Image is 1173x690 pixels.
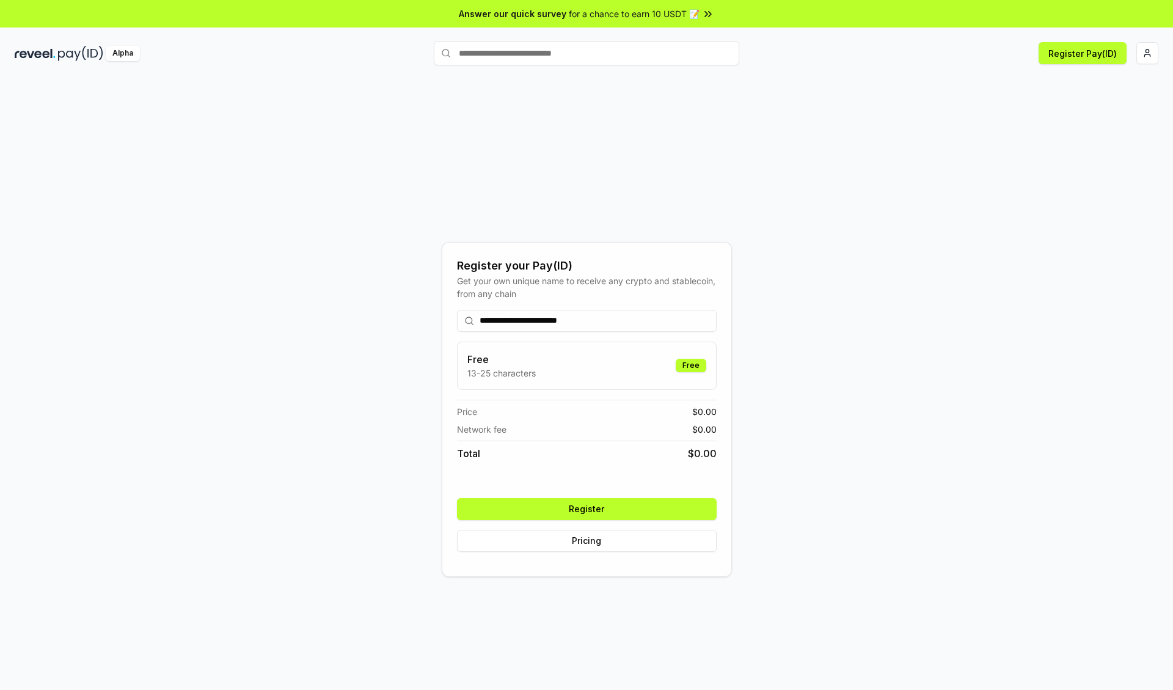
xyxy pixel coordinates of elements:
[457,446,480,461] span: Total
[688,446,717,461] span: $ 0.00
[692,405,717,418] span: $ 0.00
[457,257,717,274] div: Register your Pay(ID)
[459,7,566,20] span: Answer our quick survey
[457,530,717,552] button: Pricing
[457,423,506,436] span: Network fee
[457,274,717,300] div: Get your own unique name to receive any crypto and stablecoin, from any chain
[58,46,103,61] img: pay_id
[457,405,477,418] span: Price
[1039,42,1127,64] button: Register Pay(ID)
[692,423,717,436] span: $ 0.00
[106,46,140,61] div: Alpha
[467,367,536,380] p: 13-25 characters
[15,46,56,61] img: reveel_dark
[467,352,536,367] h3: Free
[569,7,700,20] span: for a chance to earn 10 USDT 📝
[457,498,717,520] button: Register
[676,359,706,372] div: Free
